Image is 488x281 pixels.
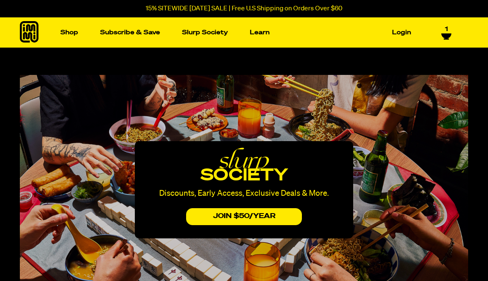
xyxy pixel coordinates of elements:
[146,190,342,197] p: Discounts, Early Access, Exclusive Deals & More.
[441,26,452,40] a: 1
[246,26,273,39] a: Learn
[97,26,163,39] a: Subscribe & Save
[57,26,81,39] a: Shop
[445,26,448,33] span: 1
[57,17,414,48] nav: Main navigation
[146,5,342,12] p: 15% SITEWIDE [DATE] SALE | Free U.S Shipping on Orders Over $60
[186,208,302,225] button: JOIN $50/yEAr
[179,26,231,39] a: Slurp Society
[389,26,414,39] a: Login
[146,154,342,166] em: slurp
[201,168,288,184] span: society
